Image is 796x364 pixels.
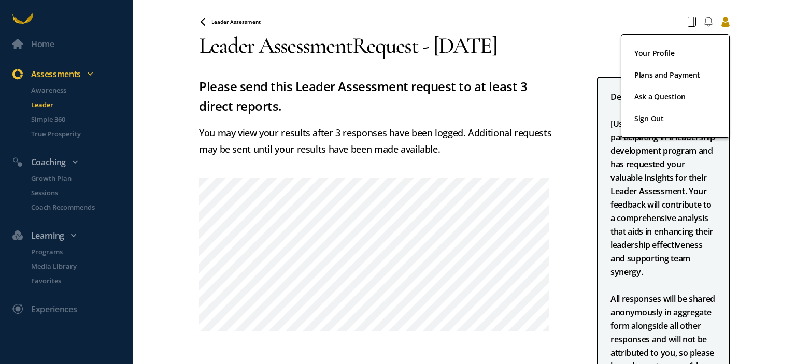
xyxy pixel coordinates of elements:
[31,128,131,139] p: True Prosperity
[199,124,553,157] p: You may view your results after 3 responses have been logged. Additional requests may be sent unt...
[634,69,716,91] a: Plans and Payment
[31,37,54,51] div: Home
[31,187,131,198] p: Sessions
[19,246,133,257] a: Programs
[31,114,131,124] p: Simple 360
[634,112,716,125] button: Sign Out
[19,99,133,110] a: Leader
[6,229,137,242] div: Learning
[634,91,716,112] a: Ask a Question
[19,114,133,124] a: Simple 360
[31,246,131,257] p: Programs
[19,275,133,286] a: Favorites
[31,85,131,95] p: Awareness
[31,173,131,183] p: Growth Plan
[19,187,133,198] a: Sessions
[19,261,133,271] a: Media Library
[634,47,716,69] a: Your Profile
[31,202,131,212] p: Coach Recommends
[6,67,137,81] div: Assessments
[19,202,133,212] a: Coach Recommends
[6,155,137,169] div: Coaching
[31,99,131,110] p: Leader
[31,275,131,286] p: Favorites
[19,85,133,95] a: Awareness
[19,128,133,139] a: True Prosperity
[199,77,553,116] h3: Please send this Leader Assessment request to at least 3 direct reports.
[199,31,730,60] h3: Leader Assessment Request - [DATE]
[19,173,133,183] a: Growth Plan
[31,261,131,271] p: Media Library
[211,18,261,25] span: Leader Assessment
[31,302,77,316] div: Experiences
